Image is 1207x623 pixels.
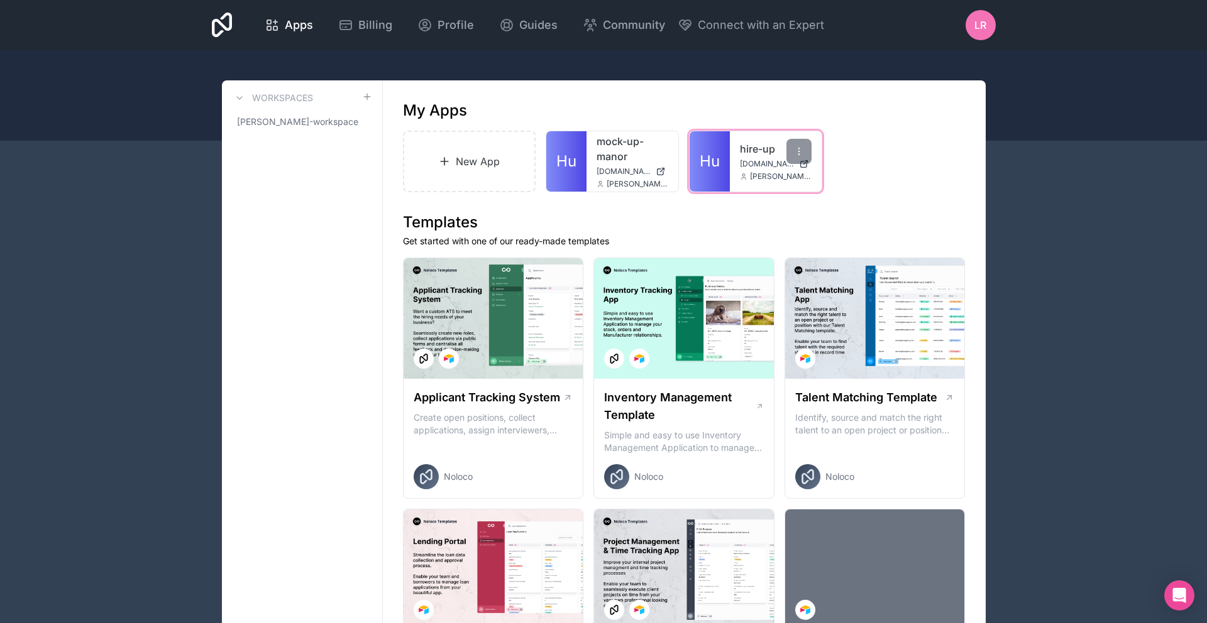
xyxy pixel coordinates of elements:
span: [DOMAIN_NAME] [740,159,794,169]
a: Hu [546,131,587,192]
img: Airtable Logo [800,605,810,615]
span: [PERSON_NAME][EMAIL_ADDRESS][DOMAIN_NAME] [607,179,668,189]
a: New App [403,131,536,192]
span: Noloco [634,470,663,483]
span: Connect with an Expert [698,16,824,34]
img: Airtable Logo [444,354,454,364]
a: [DOMAIN_NAME] [740,159,812,169]
p: Simple and easy to use Inventory Management Application to manage your stock, orders and Manufact... [604,429,764,454]
p: Identify, source and match the right talent to an open project or position with our Talent Matchi... [795,411,955,436]
a: Billing [328,11,402,39]
img: Airtable Logo [634,354,644,364]
h1: Templates [403,212,966,232]
span: Profile [438,16,474,34]
span: Hu [556,151,576,171]
button: Connect with an Expert [678,16,824,34]
a: Apps [255,11,323,39]
h1: Talent Matching Template [795,389,937,406]
span: Hu [700,151,720,171]
span: Community [603,16,665,34]
a: mock-up-manor [597,134,668,164]
span: Noloco [444,470,473,483]
span: LR [974,18,986,33]
h3: Workspaces [252,92,313,104]
img: Airtable Logo [634,605,644,615]
a: Workspaces [232,90,313,106]
span: [PERSON_NAME]-workspace [237,116,358,128]
a: Guides [489,11,568,39]
div: Open Intercom Messenger [1164,580,1194,610]
span: Billing [358,16,392,34]
h1: My Apps [403,100,467,121]
a: Hu [690,131,730,192]
span: [PERSON_NAME][EMAIL_ADDRESS][DOMAIN_NAME] [750,171,812,181]
span: Guides [519,16,558,34]
a: hire-up [740,141,812,156]
a: [PERSON_NAME]-workspace [232,111,372,133]
h1: Inventory Management Template [604,389,755,424]
span: Noloco [825,470,854,483]
a: [DOMAIN_NAME] [597,166,668,176]
a: Profile [407,11,484,39]
a: Community [573,11,675,39]
img: Airtable Logo [419,605,429,615]
p: Create open positions, collect applications, assign interviewers, centralise candidate feedback a... [414,411,573,436]
img: Airtable Logo [800,354,810,364]
p: Get started with one of our ready-made templates [403,235,966,247]
span: Apps [285,16,313,34]
span: [DOMAIN_NAME] [597,166,651,176]
h1: Applicant Tracking System [414,389,560,406]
